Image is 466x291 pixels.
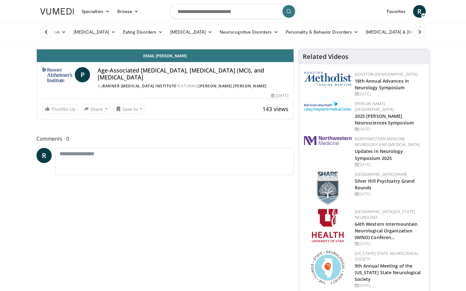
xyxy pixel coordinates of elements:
[78,5,113,18] a: Specialties
[355,263,421,282] a: 9th Annual Meeting of the [US_STATE] State Neurological Society
[355,78,409,91] a: 18th Annual Advances in Neurology Symposium
[198,83,232,89] a: [PERSON_NAME]
[355,148,403,161] a: Updates in Neurology Symposium 2025
[355,126,424,132] div: [DATE]
[282,26,362,38] a: Personality & Behavior Disorders
[102,83,177,89] a: Banner [MEDICAL_DATA] Institute
[355,283,424,288] div: [DATE]
[304,136,352,145] img: 2a462fb6-9365-492a-ac79-3166a6f924d8.png.150x105_q85_autocrop_double_scale_upscale_version-0.2.jpg
[317,172,339,205] img: f8aaeb6d-318f-4fcf-bd1d-54ce21f29e87.png.150x105_q85_autocrop_double_scale_upscale_version-0.2.png
[355,136,420,147] a: Northwestern Medicine Neurology and [MEDICAL_DATA]
[413,5,426,18] a: R
[311,251,345,284] img: 71a8b48c-8850-4916-bbdd-e2f3ccf11ef9.png.150x105_q85_autocrop_double_scale_upscale_version-0.2.png
[312,209,344,242] img: f6362829-b0a3-407d-a044-59546adfd345.png.150x105_q85_autocrop_double_scale_upscale_version-0.2.png
[362,26,453,38] a: [MEDICAL_DATA] & [MEDICAL_DATA]
[166,26,216,38] a: [MEDICAL_DATA]
[75,67,90,82] a: P
[355,172,408,177] a: [GEOGRAPHIC_DATA]/SHARE
[70,26,119,38] a: [MEDICAL_DATA]
[36,148,52,163] a: R
[40,8,74,15] img: VuMedi Logo
[355,191,424,197] div: [DATE]
[170,4,296,19] input: Search topics, interventions
[355,209,415,220] a: [GEOGRAPHIC_DATA][US_STATE] Neurology
[304,101,352,111] img: e7977282-282c-4444-820d-7cc2733560fd.jpg.150x105_q85_autocrop_double_scale_upscale_version-0.2.jpg
[355,101,394,112] a: [PERSON_NAME][GEOGRAPHIC_DATA]
[81,104,111,114] button: Share
[98,67,288,81] h4: Age-Associated [MEDICAL_DATA], [MEDICAL_DATA] (MCI), and [MEDICAL_DATA]
[303,53,348,60] h4: Related Videos
[233,83,267,89] a: [PERSON_NAME]
[355,241,424,247] div: [DATE]
[355,251,419,262] a: [US_STATE] State Neurological Society
[113,5,143,18] a: Browse
[355,162,424,168] div: [DATE]
[37,49,294,62] a: Email [PERSON_NAME]
[98,83,288,89] div: By FEATURING ,
[113,104,146,114] button: Save to
[304,72,352,86] img: 5e4488cc-e109-4a4e-9fd9-73bb9237ee91.png.150x105_q85_autocrop_double_scale_upscale_version-0.2.png
[355,178,415,191] a: Silver Hill Psychiatry Grand Rounds
[42,104,79,114] a: Thumbs Up
[262,105,288,113] span: 143 views
[355,113,414,126] a: 2025 [PERSON_NAME] Neurosciences Symposium
[355,91,424,97] div: [DATE]
[42,67,72,82] img: Banner Alzheimer's Institute
[216,26,282,38] a: Neurocognitive Disorders
[119,26,166,38] a: Eating Disorders
[355,72,417,77] a: Houston [DEMOGRAPHIC_DATA]
[355,221,418,240] a: 64th Western Intermountain Neurological Organization (WINO) Conferen…
[383,5,409,18] a: Favorites
[271,93,288,98] div: [DATE]
[36,135,294,143] span: Comments 0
